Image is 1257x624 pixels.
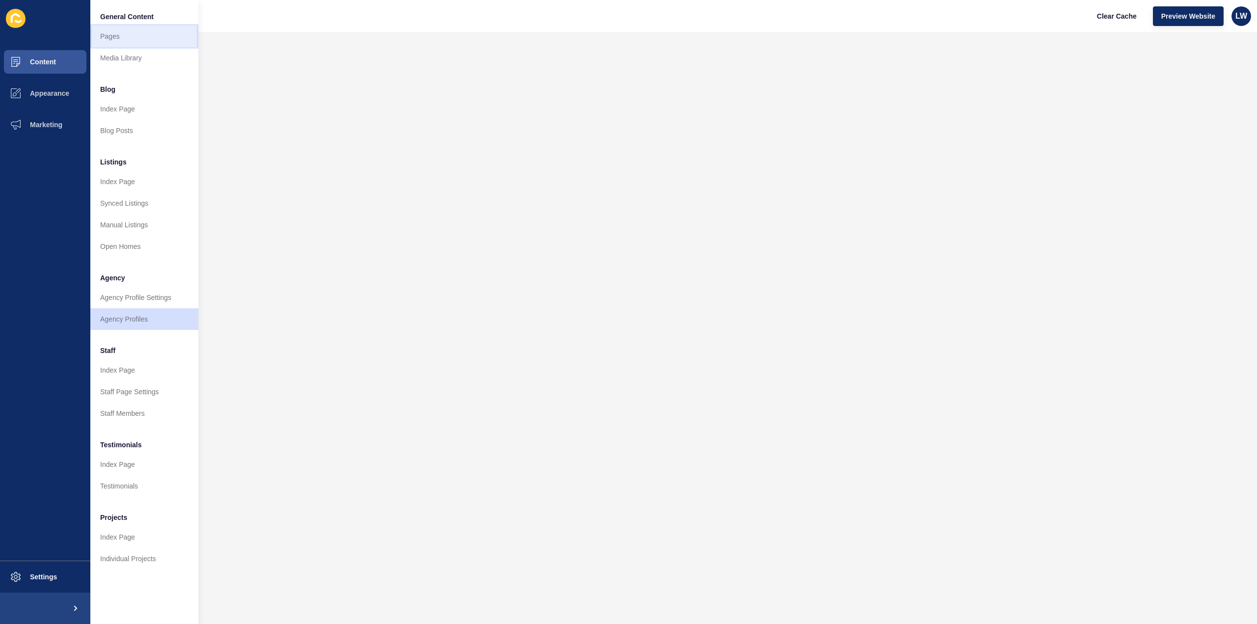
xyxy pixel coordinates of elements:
[90,26,198,47] a: Pages
[90,171,198,192] a: Index Page
[90,454,198,475] a: Index Page
[90,236,198,257] a: Open Homes
[100,84,115,94] span: Blog
[100,513,127,522] span: Projects
[90,47,198,69] a: Media Library
[1161,11,1215,21] span: Preview Website
[90,526,198,548] a: Index Page
[90,475,198,497] a: Testimonials
[90,403,198,424] a: Staff Members
[90,120,198,141] a: Blog Posts
[100,12,154,22] span: General Content
[90,548,198,570] a: Individual Projects
[100,273,125,283] span: Agency
[1153,6,1224,26] button: Preview Website
[90,192,198,214] a: Synced Listings
[90,381,198,403] a: Staff Page Settings
[90,214,198,236] a: Manual Listings
[100,157,127,167] span: Listings
[90,287,198,308] a: Agency Profile Settings
[90,308,198,330] a: Agency Profiles
[100,440,142,450] span: Testimonials
[1235,11,1247,21] span: LW
[90,359,198,381] a: Index Page
[1089,6,1145,26] button: Clear Cache
[100,346,115,355] span: Staff
[90,98,198,120] a: Index Page
[1097,11,1137,21] span: Clear Cache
